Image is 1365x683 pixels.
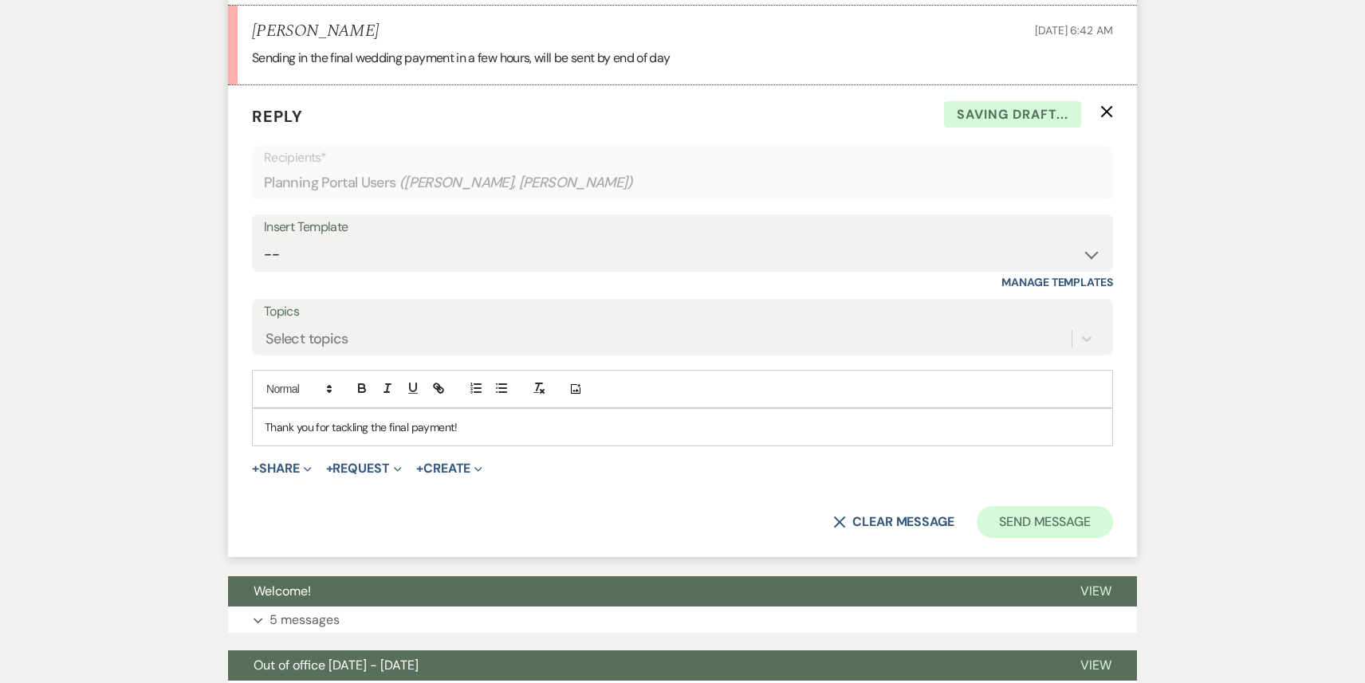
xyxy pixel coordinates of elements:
[1055,576,1137,606] button: View
[1080,657,1111,673] span: View
[326,462,333,475] span: +
[1001,275,1113,289] a: Manage Templates
[264,147,1101,168] p: Recipients*
[416,462,482,475] button: Create
[228,606,1137,634] button: 5 messages
[977,506,1113,538] button: Send Message
[252,22,379,41] h5: [PERSON_NAME]
[833,516,954,528] button: Clear message
[228,576,1055,606] button: Welcome!
[252,462,259,475] span: +
[944,101,1081,128] span: Saving draft...
[264,300,1101,324] label: Topics
[252,106,303,127] span: Reply
[254,583,311,599] span: Welcome!
[264,216,1101,239] div: Insert Template
[228,650,1055,681] button: Out of office [DATE] - [DATE]
[254,657,419,673] span: Out of office [DATE] - [DATE]
[1035,23,1113,37] span: [DATE] 6:42 AM
[416,462,423,475] span: +
[252,48,1113,69] p: Sending in the final wedding payment in a few hours, will be sent by end of day
[252,462,312,475] button: Share
[264,167,1101,198] div: Planning Portal Users
[1080,583,1111,599] span: View
[269,610,340,630] p: 5 messages
[1055,650,1137,681] button: View
[266,328,348,349] div: Select topics
[326,462,402,475] button: Request
[399,172,634,194] span: ( [PERSON_NAME], [PERSON_NAME] )
[265,418,1100,436] p: Thank you for tackling the final payment!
